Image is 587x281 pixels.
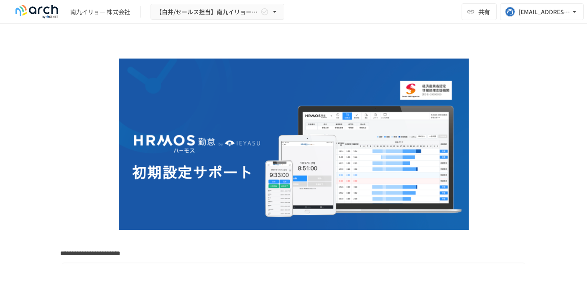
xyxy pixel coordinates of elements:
[478,7,490,16] span: 共有
[151,4,284,20] button: 【白井/セールス担当】南九イリョー株式会社様_初期設定サポート
[10,5,64,18] img: logo-default@2x-9cf2c760.svg
[70,8,130,16] div: 南九イリョー 株式会社
[462,3,497,20] button: 共有
[500,3,584,20] button: [EMAIL_ADDRESS][DOMAIN_NAME]
[518,7,570,17] div: [EMAIL_ADDRESS][DOMAIN_NAME]
[119,59,469,230] img: GdztLVQAPnGLORo409ZpmnRQckwtTrMz8aHIKJZF2AQ
[156,7,259,17] span: 【白井/セールス担当】南九イリョー株式会社様_初期設定サポート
